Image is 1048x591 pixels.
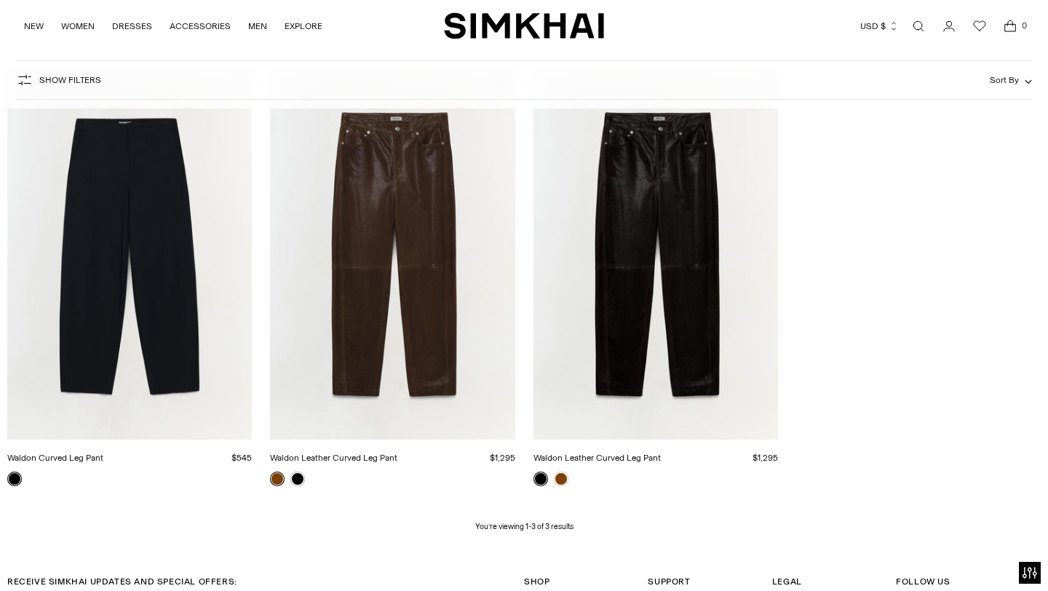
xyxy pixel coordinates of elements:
[7,576,237,587] span: RECEIVE SIMKHAI UPDATES AND SPECIAL OFFERS:
[24,10,44,42] a: NEW
[648,576,690,587] span: Support
[112,10,152,42] a: DRESSES
[7,453,103,463] a: Waldon Curved Leg Pant
[772,576,802,587] span: Legal
[965,12,994,41] a: Wishlist
[285,10,322,42] a: EXPLORE
[270,453,397,463] a: Waldon Leather Curved Leg Pant
[990,75,1019,85] span: Sort By
[12,536,146,579] iframe: Sign Up via Text for Offers
[860,10,899,42] button: USD $
[475,521,573,533] p: You’re viewing 1-3 of 3 results
[996,12,1025,41] a: Open cart modal
[990,72,1032,88] button: Sort By
[934,12,964,41] a: Go to the account page
[896,576,950,587] span: Follow Us
[524,576,549,587] span: Shop
[16,68,101,92] button: Show Filters
[533,453,661,463] a: Waldon Leather Curved Leg Pant
[904,12,933,41] a: Open search modal
[39,75,101,85] span: Show Filters
[1017,19,1031,32] span: 0
[444,12,604,40] a: SIMKHAI
[248,10,267,42] a: MEN
[61,10,95,42] a: WOMEN
[170,10,231,42] a: ACCESSORIES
